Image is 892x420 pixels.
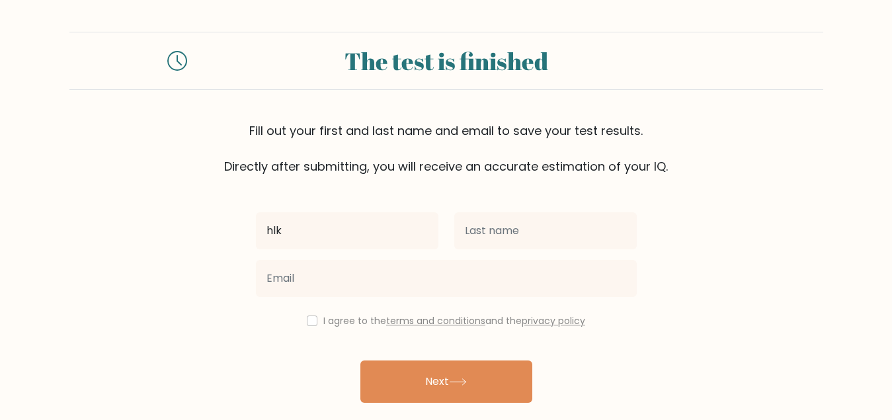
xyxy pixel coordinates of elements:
div: The test is finished [203,43,690,79]
a: privacy policy [522,314,585,327]
a: terms and conditions [386,314,485,327]
input: First name [256,212,438,249]
input: Last name [454,212,637,249]
label: I agree to the and the [323,314,585,327]
input: Email [256,260,637,297]
button: Next [360,360,532,403]
div: Fill out your first and last name and email to save your test results. Directly after submitting,... [69,122,823,175]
